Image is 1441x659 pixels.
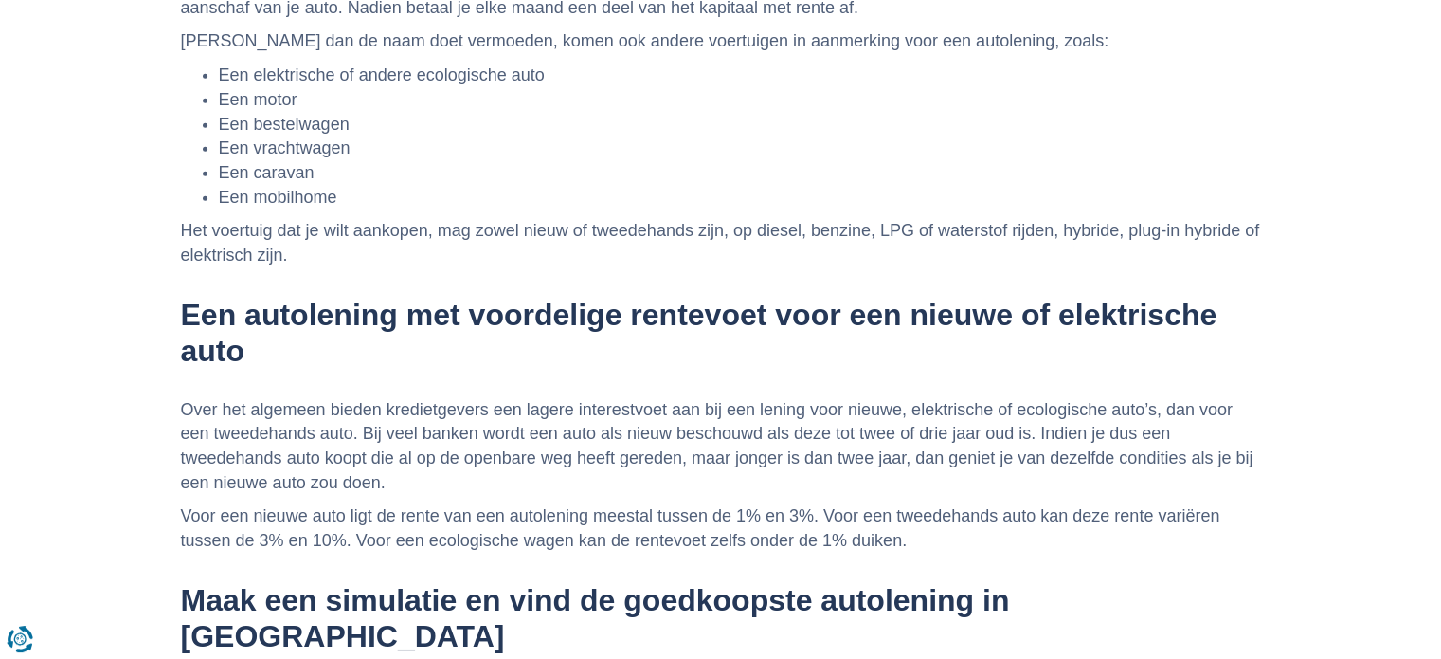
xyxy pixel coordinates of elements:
li: Een mobilhome [219,186,1261,211]
p: Over het algemeen bieden kredietgevers een lagere interestvoet aan bij een lening voor nieuwe, el... [181,398,1261,496]
p: Het voertuig dat je wilt aankopen, mag zowel nieuw of tweedehands zijn, op diesel, benzine, LPG o... [181,219,1261,267]
li: Een bestelwagen [219,113,1261,137]
li: Een motor [219,88,1261,113]
h2: Maak een simulatie en vind de goedkoopste autolening in [GEOGRAPHIC_DATA] [181,582,1261,655]
li: Een caravan [219,161,1261,186]
li: Een elektrische of andere ecologische auto [219,64,1261,88]
p: Voor een nieuwe auto ligt de rente van een autolening meestal tussen de 1% en 3%. Voor een tweede... [181,504,1261,553]
h2: Een autolening met voordelige rentevoet voor een nieuwe of elektrische auto [181,297,1261,370]
li: Een vrachtwagen [219,137,1261,161]
p: [PERSON_NAME] dan de naam doet vermoeden, komen ook andere voertuigen in aanmerking voor een auto... [181,29,1261,54]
